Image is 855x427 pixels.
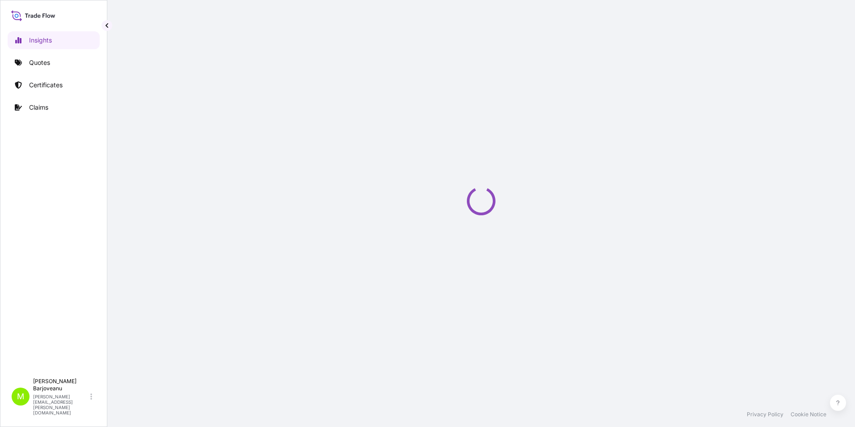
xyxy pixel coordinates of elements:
a: Insights [8,31,100,49]
a: Cookie Notice [791,411,826,418]
span: M [17,392,24,401]
p: [PERSON_NAME][EMAIL_ADDRESS][PERSON_NAME][DOMAIN_NAME] [33,394,89,415]
p: [PERSON_NAME] Barjoveanu [33,378,89,392]
p: Quotes [29,58,50,67]
a: Claims [8,98,100,116]
p: Claims [29,103,48,112]
a: Quotes [8,54,100,72]
a: Certificates [8,76,100,94]
a: Privacy Policy [747,411,783,418]
p: Certificates [29,81,63,90]
p: Insights [29,36,52,45]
